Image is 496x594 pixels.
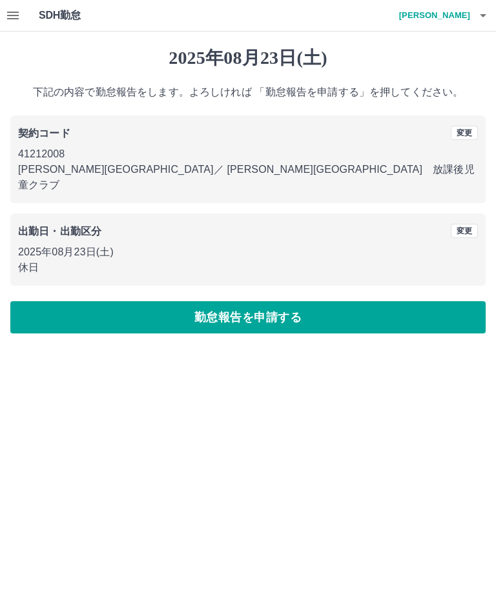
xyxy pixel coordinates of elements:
p: 2025年08月23日(土) [18,244,478,260]
button: 変更 [451,224,478,238]
p: 41212008 [18,146,478,162]
p: 下記の内容で勤怠報告をします。よろしければ 「勤怠報告を申請する」を押してください。 [10,84,486,100]
p: [PERSON_NAME][GEOGRAPHIC_DATA] ／ [PERSON_NAME][GEOGRAPHIC_DATA] 放課後児童クラブ [18,162,478,193]
p: 休日 [18,260,478,275]
h1: 2025年08月23日(土) [10,47,486,69]
button: 変更 [451,126,478,140]
b: 契約コード [18,128,70,139]
b: 出勤日・出勤区分 [18,226,101,237]
button: 勤怠報告を申請する [10,301,486,333]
